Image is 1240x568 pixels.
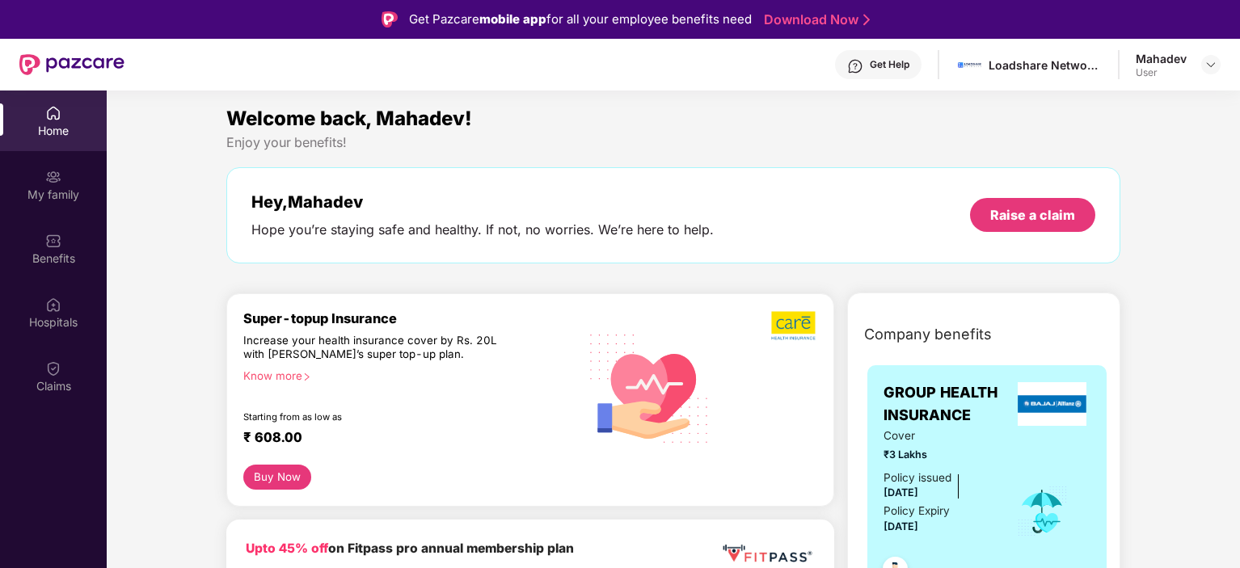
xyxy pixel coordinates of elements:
img: Logo [382,11,398,27]
b: on Fitpass pro annual membership plan [246,541,574,556]
b: Upto 45% off [246,541,328,556]
img: insurerLogo [1018,382,1087,426]
div: Hey, Mahadev [251,192,714,212]
img: 1629197545249.jpeg [958,53,981,77]
img: svg+xml;base64,PHN2ZyBpZD0iRHJvcGRvd24tMzJ4MzIiIHhtbG5zPSJodHRwOi8vd3d3LnczLm9yZy8yMDAwL3N2ZyIgd2... [1204,58,1217,71]
div: Loadshare Networks Pvt Ltd [989,57,1102,73]
div: Enjoy your benefits! [226,134,1121,151]
div: Mahadev [1136,51,1187,66]
span: [DATE] [884,486,918,499]
span: Welcome back, Mahadev! [226,107,472,130]
div: Increase your health insurance cover by Rs. 20L with [PERSON_NAME]’s super top-up plan. [243,334,508,363]
span: GROUP HEALTH INSURANCE [884,381,1014,427]
div: ₹ 608.00 [243,429,562,448]
div: Know more [243,369,568,381]
img: b5dec4f62d2307b9de63beb79f102df3.png [771,310,817,341]
div: Get Pazcare for all your employee benefits need [409,10,752,29]
strong: mobile app [479,11,546,27]
span: ₹3 Lakhs [884,447,994,463]
div: Raise a claim [990,206,1075,224]
div: Policy Expiry [884,503,950,520]
img: svg+xml;base64,PHN2ZyBpZD0iQ2xhaW0iIHhtbG5zPSJodHRwOi8vd3d3LnczLm9yZy8yMDAwL3N2ZyIgd2lkdGg9IjIwIi... [45,360,61,377]
img: svg+xml;base64,PHN2ZyBpZD0iSG9zcGl0YWxzIiB4bWxucz0iaHR0cDovL3d3dy53My5vcmcvMjAwMC9zdmciIHdpZHRoPS... [45,297,61,313]
a: Download Now [764,11,865,28]
span: right [302,372,311,381]
span: Cover [884,427,994,444]
img: icon [1016,485,1069,538]
div: User [1136,66,1187,79]
img: Stroke [863,11,870,28]
img: svg+xml;base64,PHN2ZyB3aWR0aD0iMjAiIGhlaWdodD0iMjAiIHZpZXdCb3g9IjAgMCAyMCAyMCIgZmlsbD0ibm9uZSIgeG... [45,169,61,185]
img: svg+xml;base64,PHN2ZyBpZD0iQmVuZWZpdHMiIHhtbG5zPSJodHRwOi8vd3d3LnczLm9yZy8yMDAwL3N2ZyIgd2lkdGg9Ij... [45,233,61,249]
span: [DATE] [884,520,918,532]
img: svg+xml;base64,PHN2ZyB4bWxucz0iaHR0cDovL3d3dy53My5vcmcvMjAwMC9zdmciIHhtbG5zOnhsaW5rPSJodHRwOi8vd3... [578,314,722,461]
div: Hope you’re staying safe and healthy. If not, no worries. We’re here to help. [251,221,714,238]
img: svg+xml;base64,PHN2ZyBpZD0iSG9tZSIgeG1sbnM9Imh0dHA6Ly93d3cudzMub3JnLzIwMDAvc3ZnIiB3aWR0aD0iMjAiIG... [45,105,61,121]
img: svg+xml;base64,PHN2ZyBpZD0iSGVscC0zMngzMiIgeG1sbnM9Imh0dHA6Ly93d3cudzMub3JnLzIwMDAvc3ZnIiB3aWR0aD... [847,58,863,74]
img: New Pazcare Logo [19,54,124,75]
div: Policy issued [884,469,951,486]
div: Get Help [870,58,909,71]
span: Company benefits [864,323,992,346]
div: Super-topup Insurance [243,310,578,326]
button: Buy Now [243,465,312,490]
div: Starting from as low as [243,411,509,423]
